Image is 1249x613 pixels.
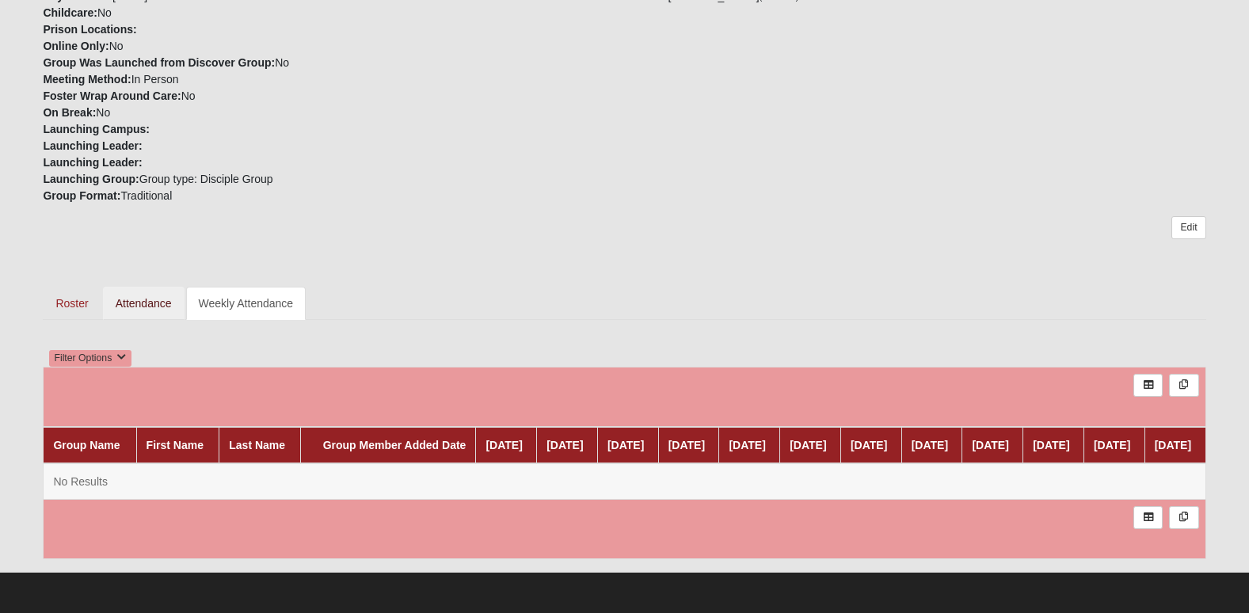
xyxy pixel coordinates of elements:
strong: Prison Locations: [43,23,136,36]
a: [DATE] [1033,439,1069,451]
strong: Meeting Method: [43,73,131,86]
strong: On Break: [43,106,96,119]
a: [DATE] [486,439,522,451]
a: Export to Excel [1133,374,1163,397]
strong: Group Was Launched from Discover Group: [43,56,275,69]
a: [DATE] [668,439,705,451]
a: [DATE] [851,439,887,451]
strong: Group Format: [43,189,120,202]
a: Merge Records into Merge Template [1169,374,1198,397]
a: [DATE] [546,439,583,451]
strong: Online Only: [43,40,109,52]
a: [DATE] [912,439,948,451]
a: Roster [43,287,101,320]
button: Filter Options [49,350,131,367]
a: [DATE] [607,439,644,451]
strong: Launching Leader: [43,139,142,152]
a: [DATE] [1155,439,1191,451]
a: [DATE] [1094,439,1130,451]
a: Group Member Added Date [323,439,466,451]
a: [DATE] [790,439,826,451]
strong: Childcare: [43,6,97,19]
strong: Launching Group: [43,173,139,185]
span: No Results [53,475,107,488]
strong: Launching Campus: [43,123,150,135]
a: First Name [147,439,204,451]
a: Edit [1171,216,1205,239]
a: Weekly Attendance [186,287,307,320]
a: Attendance [103,287,185,320]
strong: Launching Leader: [43,156,142,169]
a: Last Name [229,439,285,451]
a: [DATE] [972,439,1008,451]
strong: Foster Wrap Around Care: [43,89,181,102]
a: [DATE] [729,439,765,451]
a: Export to Excel [1133,506,1163,529]
a: Group Name [53,439,120,451]
a: Merge Records into Merge Template [1169,506,1198,529]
